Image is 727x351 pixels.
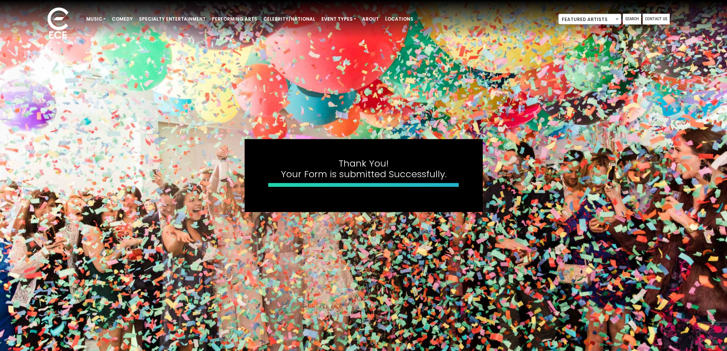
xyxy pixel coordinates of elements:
[382,13,416,26] a: Locations
[318,13,359,26] a: Event Types
[83,13,109,26] a: Music
[39,5,77,42] img: ece_new_logo_whitev2-1.png
[558,14,621,24] span: Featured Artists
[643,14,670,24] a: Contact Us
[359,13,382,26] a: About
[623,14,641,24] a: Search
[136,13,209,26] a: Specialty Entertainment
[559,14,621,25] span: Featured Artists
[209,13,260,26] a: Performing Arts
[268,158,459,180] h4: Thank You! Your Form is submitted Successfully.
[109,13,136,26] a: Comedy
[260,13,318,26] a: Celebrity/National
